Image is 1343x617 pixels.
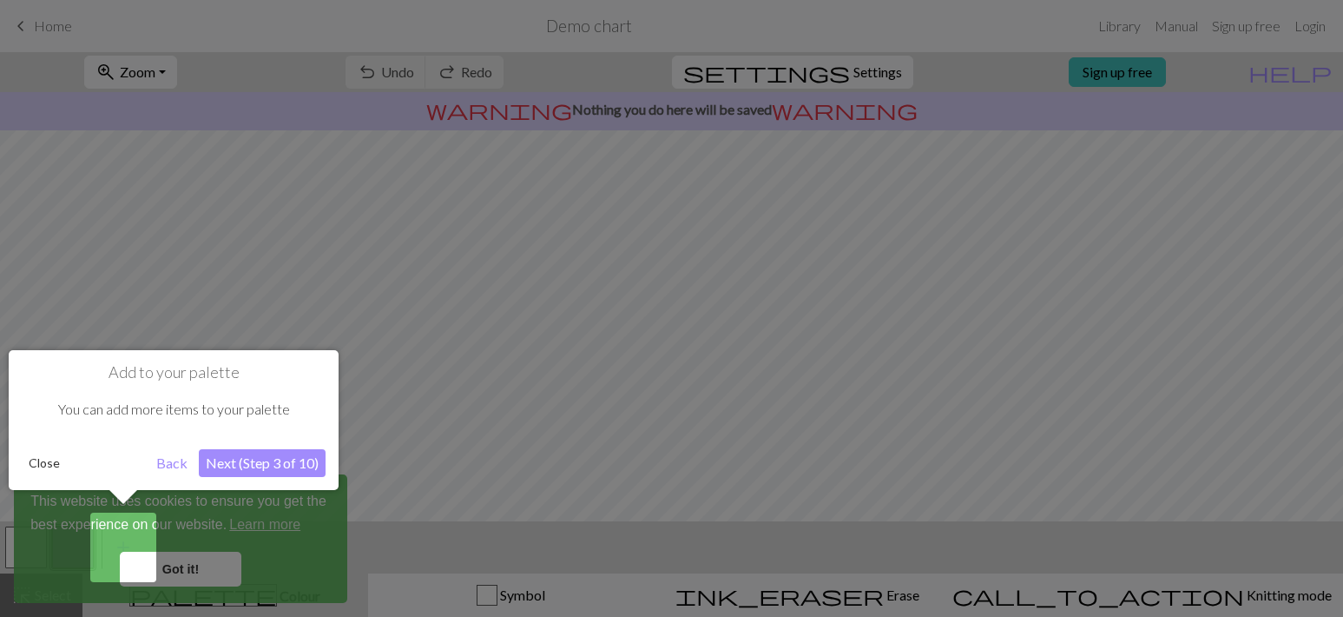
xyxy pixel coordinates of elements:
button: Back [149,449,194,477]
div: Add to your palette [9,350,339,490]
h1: Add to your palette [22,363,326,382]
button: Next (Step 3 of 10) [199,449,326,477]
div: You can add more items to your palette [22,382,326,436]
button: Close [22,450,67,476]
